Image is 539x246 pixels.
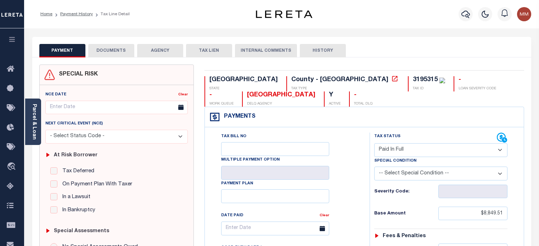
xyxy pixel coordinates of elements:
h4: SPECIAL RISK [55,71,98,78]
div: [GEOGRAPHIC_DATA] [247,91,315,99]
a: Parcel & Loan [32,104,37,140]
h6: Special Assessments [54,228,109,234]
img: logo-dark.svg [256,10,313,18]
div: Y [329,91,341,99]
h6: At Risk Borrower [54,152,97,158]
button: HISTORY [300,44,346,57]
input: Enter Date [221,222,329,235]
input: Enter Date [45,101,188,114]
label: In Bankruptcy [59,206,95,214]
button: AGENCY [137,44,183,57]
label: Next Critical Event (NCE) [45,121,103,127]
div: - [209,91,234,99]
i: travel_explore [7,162,18,172]
div: County - [GEOGRAPHIC_DATA] [291,77,388,83]
button: DOCUMENTS [88,44,134,57]
button: PAYMENT [39,44,85,57]
label: Tax Bill No [221,134,246,140]
label: Tax Status [374,134,400,140]
h6: Base Amount [374,211,438,217]
label: NCE Date [45,92,66,98]
div: - [459,76,496,84]
label: Date Paid [221,213,243,219]
label: Tax Deferred [59,167,94,175]
p: WORK QUEUE [209,101,234,107]
p: TAX TYPE [291,86,399,91]
label: On Payment Plan With Taxer [59,180,132,189]
button: TAX LIEN [186,44,232,57]
div: 3195315 [413,77,438,83]
a: Clear [178,93,188,96]
img: check-icon-green.svg [439,78,445,83]
a: Payment History [60,12,93,16]
p: TOTAL DLQ [354,101,372,107]
li: Tax Line Detail [93,11,130,17]
a: Clear [320,214,329,217]
h4: Payments [220,113,256,120]
p: LOAN SEVERITY CODE [459,86,496,91]
h6: Severity Code: [374,189,438,195]
label: Multiple Payment Option [221,157,280,163]
img: svg+xml;base64,PHN2ZyB4bWxucz0iaHR0cDovL3d3dy53My5vcmcvMjAwMC9zdmciIHBvaW50ZXItZXZlbnRzPSJub25lIi... [517,7,531,21]
label: In a Lawsuit [59,193,90,201]
input: $ [438,207,507,220]
label: Payment Plan [221,181,253,187]
p: DELQ AGENCY [247,101,315,107]
p: STATE [209,86,278,91]
h6: Fees & Penalties [383,233,426,239]
div: [GEOGRAPHIC_DATA] [209,76,278,84]
div: - [354,91,372,99]
a: Home [40,12,52,16]
button: INTERNAL COMMENTS [235,44,297,57]
p: TAX ID [413,86,445,91]
p: ACTIVE [329,101,341,107]
label: Special Condition [374,158,416,164]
